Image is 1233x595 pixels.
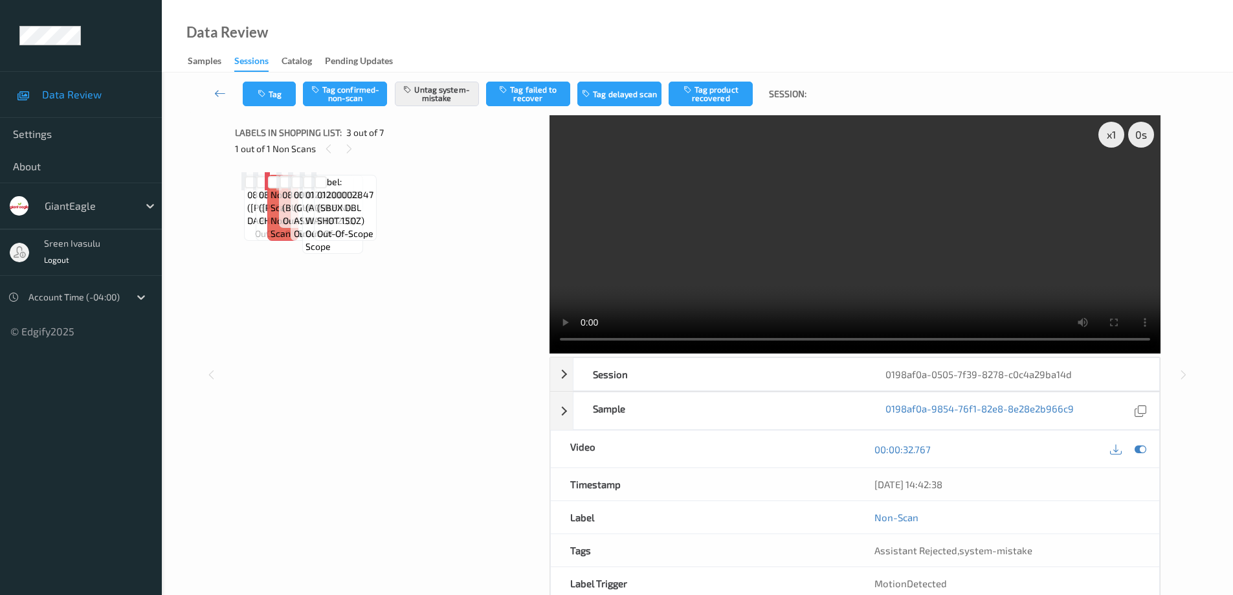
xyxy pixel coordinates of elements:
button: Untag system-mistake [395,82,479,106]
div: Sessions [234,54,269,72]
span: Label: 08637403209 ([PERSON_NAME] CHOCOLATES ) [259,175,331,227]
div: Session [573,358,866,390]
div: Sample0198af0a-9854-76f1-82e8-8e28e2b966c9 [550,392,1160,430]
a: Sessions [234,52,282,72]
div: 0 s [1128,122,1154,148]
a: Pending Updates [325,52,406,71]
div: Sample [573,392,866,429]
button: Tag product recovered [669,82,753,106]
span: Session: [769,87,806,100]
span: Label: Non-Scan [271,175,295,214]
span: Label: 01200002847 (SBUX DBL SHOT 15OZ) [317,175,373,227]
a: 0198af0a-9854-76f1-82e8-8e28e2b966c9 [885,402,1074,420]
div: x 1 [1098,122,1124,148]
span: out-of-scope [283,214,339,227]
span: Label: 01200000159 (AQUAFINA WATER 20O) [305,175,360,227]
button: Tag confirmed-non-scan [303,82,387,106]
span: system-mistake [959,544,1032,556]
div: Samples [188,54,221,71]
span: non-scan [271,214,295,240]
div: Data Review [186,26,268,39]
span: Labels in shopping list: [235,126,342,139]
span: out-of-scope [317,227,373,240]
a: Catalog [282,52,325,71]
span: out-of-scope [305,227,360,253]
span: Label: 00000009023 (GUEST ASSIST ) [294,175,351,227]
div: Pending Updates [325,54,393,71]
div: Tags [551,534,855,567]
a: Non-Scan [874,511,918,524]
div: Catalog [282,54,312,71]
a: 00:00:32.767 [874,443,931,456]
span: Label: 08637400371 ([PERSON_NAME] DARK PRETZE) [247,175,320,227]
div: Label [551,501,855,533]
div: 1 out of 1 Non Scans [235,140,540,157]
span: Assistant Rejected [874,544,957,556]
div: Session0198af0a-0505-7f39-8278-c0c4a29ba14d [550,357,1160,391]
div: Timestamp [551,468,855,500]
div: [DATE] 14:42:38 [874,478,1140,491]
div: 0198af0a-0505-7f39-8278-c0c4a29ba14d [866,358,1159,390]
span: , [874,544,1032,556]
span: Label: 08637447355 (BUCKEYES ) [282,175,340,214]
a: Samples [188,52,234,71]
button: Tag delayed scan [577,82,661,106]
button: Tag failed to recover [486,82,570,106]
span: out-of-scope [294,227,350,240]
button: Tag [243,82,296,106]
span: 3 out of 7 [346,126,384,139]
div: Video [551,431,855,467]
